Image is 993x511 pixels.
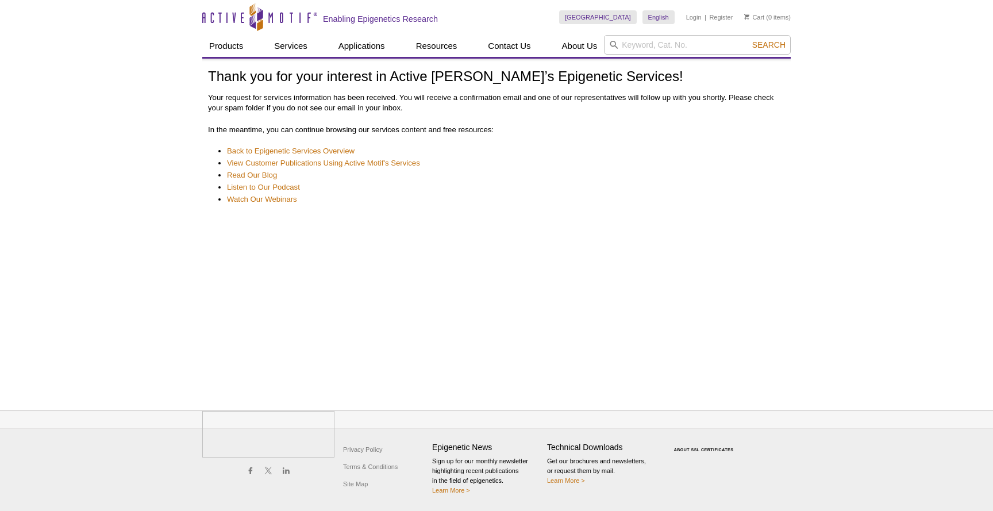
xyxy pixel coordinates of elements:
[555,35,605,57] a: About Us
[705,10,706,24] li: |
[642,10,675,24] a: English
[547,443,656,452] h4: Technical Downloads
[208,93,785,113] p: Your request for services information has been received. You will receive a confirmation email an...
[227,194,297,205] a: Watch Our Webinars
[432,443,541,452] h4: Epigenetic News
[340,475,371,493] a: Site Map
[749,40,789,50] button: Search
[202,35,250,57] a: Products
[227,158,420,168] a: View Customer Publications Using Active Motif's Services
[208,125,785,135] p: In the meantime, you can continue browsing our services content and free resources:
[267,35,314,57] a: Services
[432,487,470,494] a: Learn More >
[208,69,785,86] h1: Thank you for your interest in Active [PERSON_NAME]’s Epigenetic Services!
[752,40,786,49] span: Search
[340,458,401,475] a: Terms & Conditions
[744,10,791,24] li: (0 items)
[604,35,791,55] input: Keyword, Cat. No.
[547,456,656,486] p: Get our brochures and newsletters, or request them by mail.
[744,13,764,21] a: Cart
[340,441,385,458] a: Privacy Policy
[559,10,637,24] a: [GEOGRAPHIC_DATA]
[674,448,734,452] a: ABOUT SSL CERTIFICATES
[686,13,702,21] a: Login
[709,13,733,21] a: Register
[662,431,748,456] table: Click to Verify - This site chose Symantec SSL for secure e-commerce and confidential communicati...
[323,14,438,24] h2: Enabling Epigenetics Research
[432,456,541,495] p: Sign up for our monthly newsletter highlighting recent publications in the field of epigenetics.
[332,35,392,57] a: Applications
[547,477,585,484] a: Learn More >
[744,14,749,20] img: Your Cart
[227,182,300,193] a: Listen to Our Podcast
[202,411,334,458] img: Active Motif,
[409,35,464,57] a: Resources
[227,146,355,156] a: Back to Epigenetic Services Overview
[227,170,277,180] a: Read Our Blog
[481,35,537,57] a: Contact Us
